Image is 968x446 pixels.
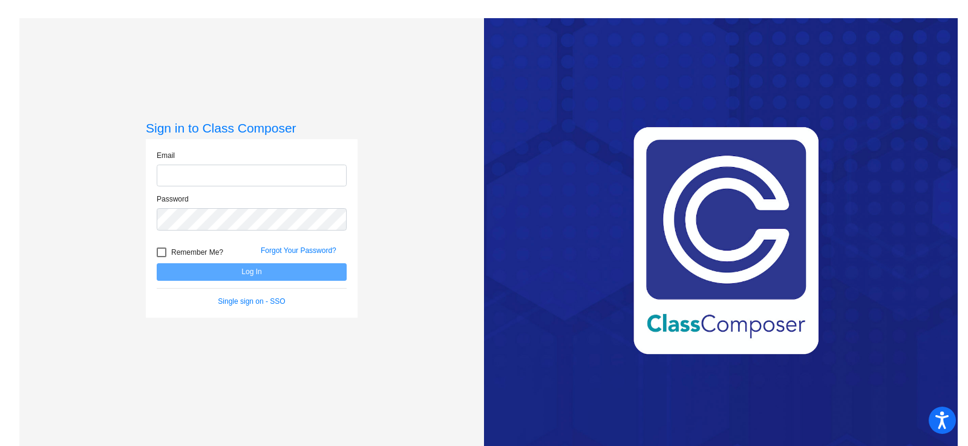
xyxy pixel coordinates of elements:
[146,120,358,136] h3: Sign in to Class Composer
[171,245,223,260] span: Remember Me?
[261,246,336,255] a: Forgot Your Password?
[157,150,175,161] label: Email
[218,297,285,306] a: Single sign on - SSO
[157,194,189,205] label: Password
[157,263,347,281] button: Log In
